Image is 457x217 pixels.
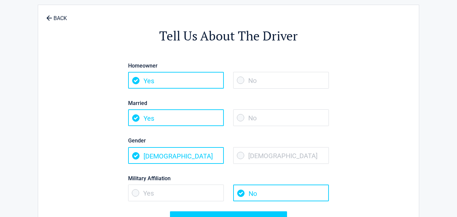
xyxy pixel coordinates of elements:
[45,9,68,21] a: BACK
[233,185,329,201] span: No
[233,72,329,89] span: No
[128,185,224,201] span: Yes
[128,136,329,145] label: Gender
[128,147,224,164] span: [DEMOGRAPHIC_DATA]
[233,147,329,164] span: [DEMOGRAPHIC_DATA]
[128,109,224,126] span: Yes
[75,27,382,44] h2: Tell Us About The Driver
[128,72,224,89] span: Yes
[128,99,329,108] label: Married
[128,174,329,183] label: Military Affiliation
[233,109,329,126] span: No
[128,61,329,70] label: Homeowner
